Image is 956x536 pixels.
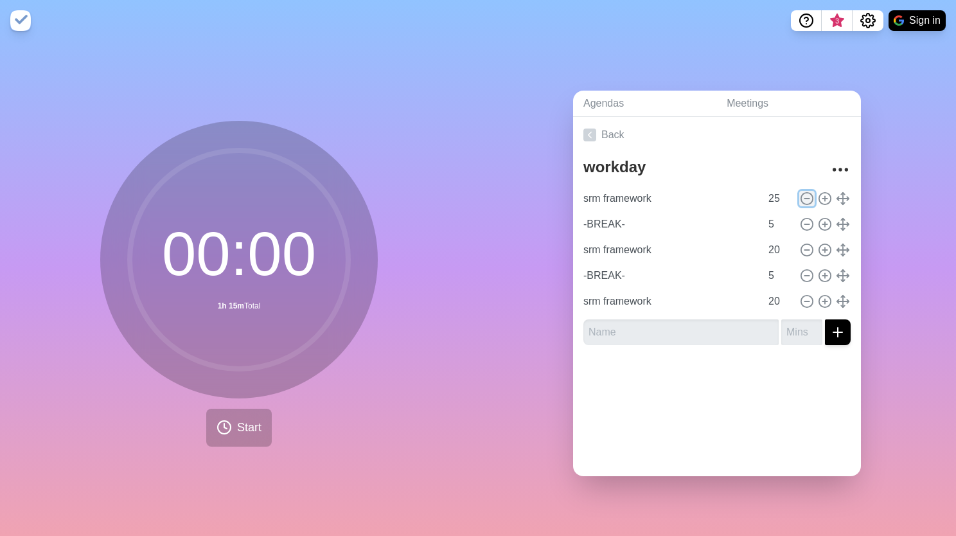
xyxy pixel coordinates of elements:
[853,10,883,31] button: Settings
[578,289,761,314] input: Name
[832,16,842,26] span: 3
[781,319,822,345] input: Mins
[206,409,272,447] button: Start
[763,237,794,263] input: Mins
[889,10,946,31] button: Sign in
[573,117,861,153] a: Back
[763,211,794,237] input: Mins
[583,319,779,345] input: Name
[763,289,794,314] input: Mins
[828,157,853,183] button: More
[763,186,794,211] input: Mins
[822,10,853,31] button: What’s new
[237,419,261,436] span: Start
[573,91,716,117] a: Agendas
[791,10,822,31] button: Help
[10,10,31,31] img: timeblocks logo
[578,237,761,263] input: Name
[763,263,794,289] input: Mins
[578,263,761,289] input: Name
[894,15,904,26] img: google logo
[716,91,861,117] a: Meetings
[578,211,761,237] input: Name
[578,186,761,211] input: Name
